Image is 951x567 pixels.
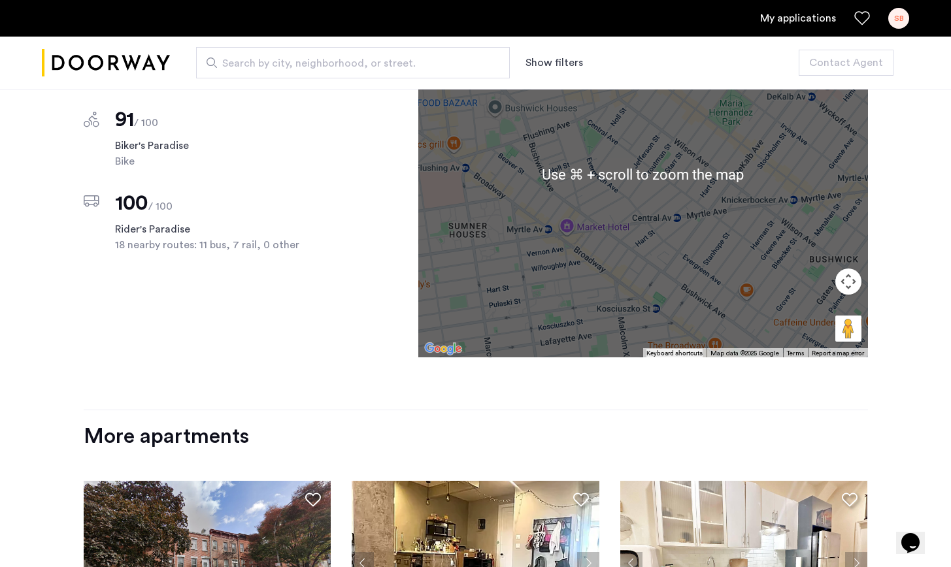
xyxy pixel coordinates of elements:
iframe: chat widget [896,515,938,554]
button: Show or hide filters [526,55,583,71]
span: / 100 [134,118,158,128]
button: Map camera controls [835,268,861,295]
span: Rider's Paradise [115,221,329,237]
a: Open this area in Google Maps (opens a new window) [422,340,465,357]
span: 91 [115,109,135,130]
span: 100 [115,193,148,214]
img: logo [42,39,170,88]
span: Bike [115,154,329,169]
span: / 100 [148,201,173,212]
button: button [799,50,893,76]
img: Google [422,340,465,357]
span: 18 nearby routes: 11 bus, 7 rail, 0 other [115,237,329,253]
span: Contact Agent [809,55,883,71]
button: Drag Pegman onto the map to open Street View [835,316,861,342]
a: Favorites [854,10,870,26]
a: Terms (opens in new tab) [787,349,804,358]
div: SB [888,8,909,29]
input: Apartment Search [196,47,510,78]
img: score [84,195,99,207]
span: Biker's Paradise [115,138,329,154]
a: My application [760,10,836,26]
img: score [84,112,99,127]
span: Map data ©2025 Google [710,350,779,357]
span: Search by city, neighborhood, or street. [222,56,473,71]
a: Cazamio logo [42,39,170,88]
a: Report a map error [812,349,864,358]
button: Keyboard shortcuts [646,349,703,358]
div: More apartments [84,423,868,449]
